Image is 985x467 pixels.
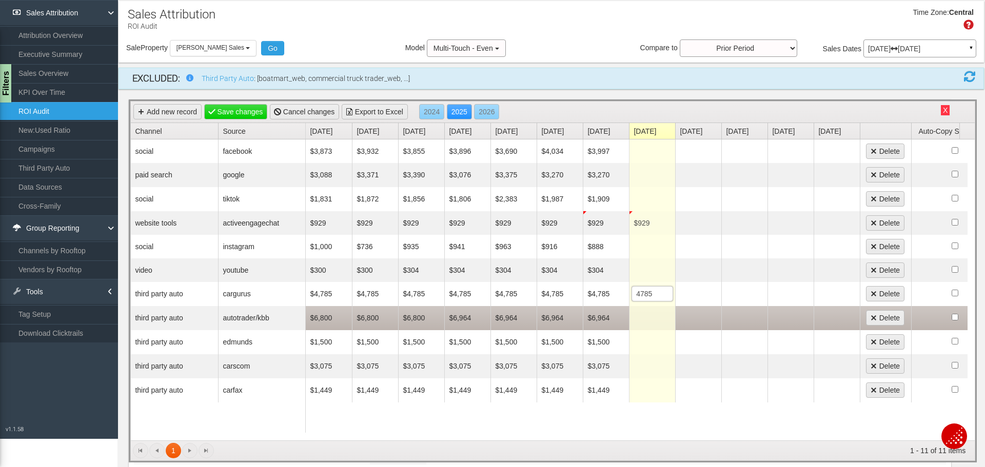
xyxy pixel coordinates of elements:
[218,187,305,211] td: tiktok
[306,378,352,402] td: $1,449
[306,306,352,330] td: $6,800
[583,235,629,258] td: $888
[680,123,721,139] a: [DATE]
[352,306,398,330] td: $6,800
[537,258,583,282] td: $304
[218,258,305,282] td: youtube
[352,378,398,402] td: $1,449
[398,378,444,402] td: $1,449
[131,378,218,402] td: third party auto
[843,45,862,53] span: Dates
[352,354,398,378] td: $3,075
[537,211,583,235] td: $929
[583,330,629,354] td: $1,500
[866,191,904,207] a: Delete
[866,310,904,326] a: Delete
[490,163,537,187] td: $3,375
[306,235,352,258] td: $1,000
[537,306,583,330] td: $6,964
[306,282,352,306] td: $4,785
[444,306,490,330] td: $6,964
[398,354,444,378] td: $3,075
[306,139,352,163] td: $3,873
[398,211,444,235] td: $929
[823,45,841,53] span: Sales
[866,167,904,182] a: Delete
[474,104,499,119] a: 2026
[583,378,629,402] td: $1,449
[131,187,218,211] td: social
[583,282,629,306] td: $4,785
[444,354,490,378] td: $3,075
[434,44,493,52] span: Multi-Touch - Even
[583,258,629,282] td: $304
[131,163,218,187] td: paid search
[490,378,537,402] td: $1,449
[918,127,975,135] span: Auto-Copy Spend
[583,163,629,187] td: $3,270
[490,282,537,306] td: $4,785
[218,139,305,163] td: facebook
[490,330,537,354] td: $1,500
[583,306,629,330] td: $6,964
[306,354,352,378] td: $3,075
[444,139,490,163] td: $3,896
[306,187,352,211] td: $1,831
[131,330,218,354] td: third party auto
[866,334,904,350] a: Delete
[131,282,218,306] td: third party auto
[254,74,410,83] span: : [boatmart_web, commercial truck trader_web, ...]
[352,282,398,306] td: $4,785
[909,8,949,18] div: Time Zone:
[490,211,537,235] td: $929
[403,123,444,139] a: [DATE]
[218,211,305,235] td: activeengagechat
[490,139,537,163] td: $3,690
[490,306,537,330] td: $6,964
[306,330,352,354] td: $1,500
[352,139,398,163] td: $3,932
[866,358,904,374] a: Delete
[218,330,305,354] td: edmunds
[170,40,257,56] button: [PERSON_NAME] Sales
[444,187,490,211] td: $1,806
[352,235,398,258] td: $736
[537,235,583,258] td: $916
[444,378,490,402] td: $1,449
[352,187,398,211] td: $1,872
[537,354,583,378] td: $3,075
[629,211,675,235] td: $929
[306,163,352,187] td: $3,088
[495,123,537,139] a: [DATE]
[398,187,444,211] td: $1,856
[537,187,583,211] td: $1,987
[427,39,506,57] button: Multi-Touch - Even
[537,139,583,163] td: $4,034
[398,235,444,258] td: $935
[537,163,583,187] td: $3,270
[131,306,218,330] td: third party auto
[352,258,398,282] td: $300
[419,104,444,119] a: 2024
[398,306,444,330] td: $6,800
[866,286,904,301] a: Delete
[202,74,254,83] a: Third Party Auto
[221,446,966,455] span: 1 - 11 of 11 items
[444,235,490,258] td: $941
[131,139,218,163] td: social
[223,123,305,139] a: Source
[866,262,904,278] a: Delete
[444,163,490,187] td: $3,076
[726,123,767,139] a: [DATE]
[218,282,305,306] td: cargurus
[306,211,352,235] td: $929
[537,378,583,402] td: $1,449
[866,382,904,398] a: Delete
[541,123,583,139] a: [DATE]
[398,258,444,282] td: $304
[583,139,629,163] td: $3,997
[131,211,218,235] td: website tools
[131,235,218,258] td: social
[866,144,904,159] a: Delete
[941,105,950,115] button: X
